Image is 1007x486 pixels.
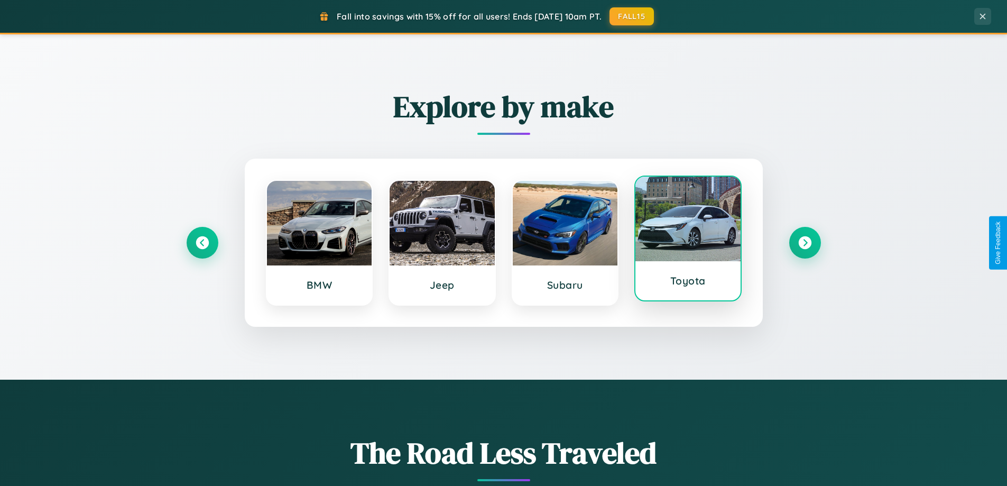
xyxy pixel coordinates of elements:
[187,433,821,473] h1: The Road Less Traveled
[523,279,607,291] h3: Subaru
[278,279,362,291] h3: BMW
[646,274,730,287] h3: Toyota
[337,11,602,22] span: Fall into savings with 15% off for all users! Ends [DATE] 10am PT.
[187,86,821,127] h2: Explore by make
[609,7,654,25] button: FALL15
[400,279,484,291] h3: Jeep
[994,222,1002,264] div: Give Feedback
